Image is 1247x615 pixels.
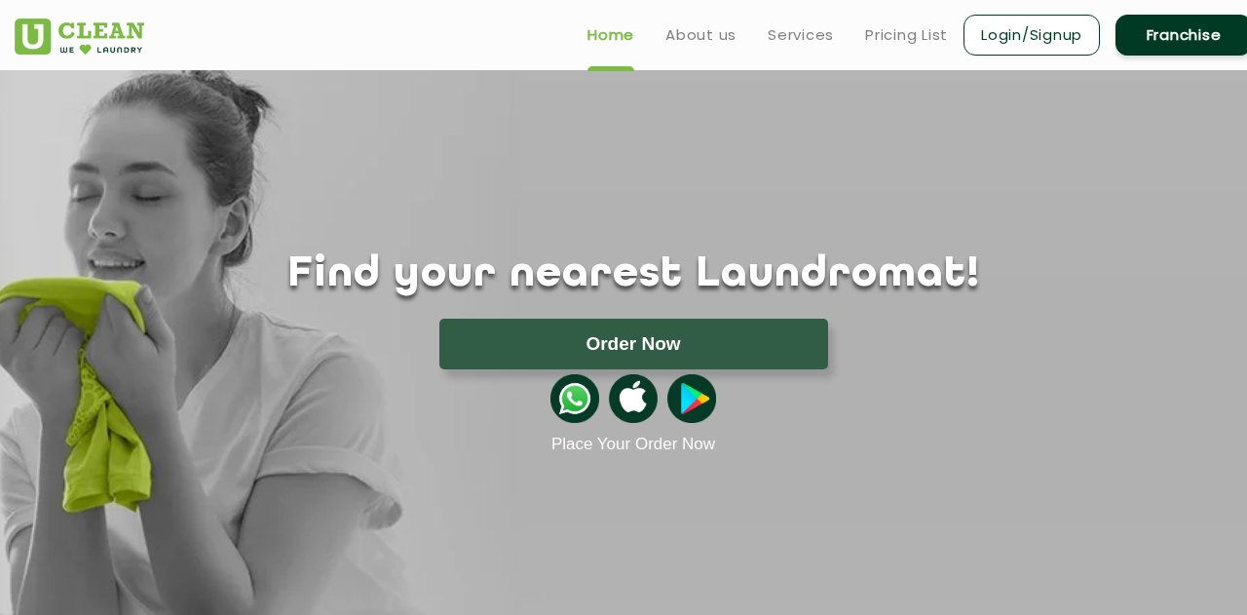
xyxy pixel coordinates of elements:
a: Pricing List [865,23,948,47]
img: apple-icon.png [609,374,658,423]
img: whatsappicon.png [550,374,599,423]
img: playstoreicon.png [667,374,716,423]
button: Order Now [439,319,828,369]
img: UClean Laundry and Dry Cleaning [15,19,144,55]
a: About us [665,23,737,47]
a: Place Your Order Now [551,435,715,454]
a: Login/Signup [964,15,1100,56]
a: Home [587,23,634,47]
a: Services [768,23,834,47]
